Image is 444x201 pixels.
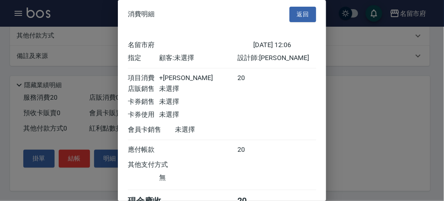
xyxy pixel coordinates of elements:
div: 未選擇 [159,111,237,119]
div: 未選擇 [159,98,237,106]
div: 設計師: [PERSON_NAME] [238,54,316,63]
div: 卡券銷售 [128,98,159,106]
button: 返回 [289,7,316,22]
div: 店販銷售 [128,85,159,93]
div: 名留市府 [128,41,253,50]
div: +[PERSON_NAME] [159,74,237,83]
span: 消費明細 [128,10,155,18]
div: [DATE] 12:06 [253,41,316,50]
div: 其他支付方式 [128,161,191,169]
div: 未選擇 [159,85,237,93]
div: 卡券使用 [128,111,159,119]
div: 顧客: 未選擇 [159,54,237,63]
div: 20 [238,146,269,154]
div: 無 [159,173,237,182]
div: 項目消費 [128,74,159,83]
div: 指定 [128,54,159,63]
div: 應付帳款 [128,146,159,154]
div: 未選擇 [175,126,253,134]
div: 20 [238,74,269,83]
div: 會員卡銷售 [128,126,175,134]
